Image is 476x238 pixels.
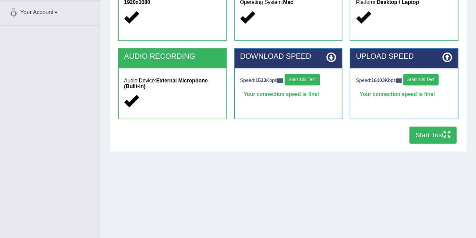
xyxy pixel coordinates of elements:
[124,78,220,89] h5: Audio Device:
[403,74,439,85] button: Start 10s Test
[277,78,283,82] img: ajax-loader-fb-connection.gif
[0,0,100,22] a: Your Account
[240,53,336,61] h2: DOWNLOAD SPEED
[371,78,385,83] strong: 16103
[409,127,457,144] button: Start Test
[240,89,336,100] div: Your connection speed is fine!
[124,78,208,89] strong: External Microphone (Built-in)
[356,53,452,61] h2: UPLOAD SPEED
[356,74,452,87] div: Speed: Kbps
[396,78,402,82] img: ajax-loader-fb-connection.gif
[240,74,336,87] div: Speed: Kbps
[124,53,220,61] h2: AUDIO RECORDING
[285,74,320,85] button: Start 10s Test
[356,89,452,100] div: Your connection speed is fine!
[255,78,266,83] strong: 1533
